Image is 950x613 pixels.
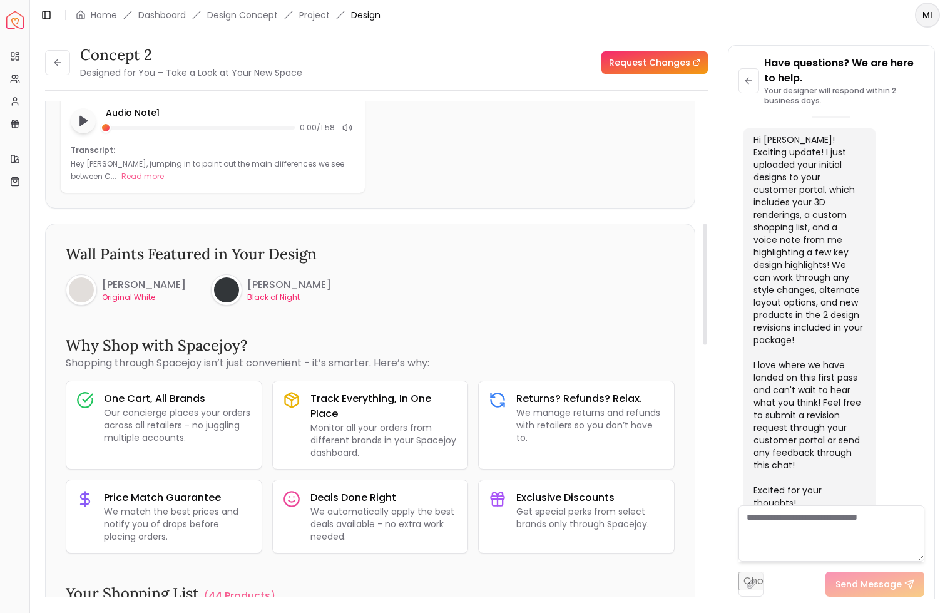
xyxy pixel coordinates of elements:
div: Mute audio [340,120,355,135]
p: Get special perks from select brands only through Spacejoy. [516,505,664,530]
span: MI [916,4,939,26]
p: Your designer will respond within 2 business days. [764,86,924,106]
p: 44 Products [208,589,270,604]
p: Black of Night [247,292,331,302]
h3: Deals Done Right [310,490,458,505]
button: Play audio note [71,108,96,133]
a: Project [299,9,330,21]
h3: Returns? Refunds? Relax. [516,391,664,406]
button: Read more [121,170,164,183]
p: Original White [102,292,186,302]
a: [PERSON_NAME]Original White [66,274,186,306]
p: We manage returns and refunds with retailers so you don’t have to. [516,406,664,444]
h3: concept 2 [80,45,302,65]
h3: Why Shop with Spacejoy? [66,336,675,356]
h3: Wall Paints Featured in Your Design [66,244,675,264]
p: Transcript: [71,145,355,155]
small: Designed for You – Take a Look at Your New Space [80,66,302,79]
p: We automatically apply the best deals available - no extra work needed. [310,505,458,543]
img: Spacejoy Logo [6,11,24,29]
a: Request Changes [601,51,708,74]
p: Shopping through Spacejoy isn’t just convenient - it’s smarter. Here’s why: [66,356,675,371]
p: Have questions? We are here to help. [764,56,924,86]
a: (44 Products ) [204,589,275,604]
h3: Track Everything, In One Place [310,391,458,421]
p: Our concierge places your orders across all retailers - no juggling multiple accounts. [104,406,252,444]
p: Monitor all your orders from different brands in your Spacejoy dashboard. [310,421,458,459]
button: MI [915,3,940,28]
h3: Your Shopping List [66,584,199,604]
div: Hi [PERSON_NAME]! Exciting update! I just uploaded your initial designs to your customer portal, ... [753,133,863,509]
h3: One Cart, All Brands [104,391,252,406]
h6: [PERSON_NAME] [247,277,331,292]
span: Design [351,9,381,21]
p: Hey [PERSON_NAME], jumping in to point out the main differences we see between C... [71,158,344,182]
h6: [PERSON_NAME] [102,277,186,292]
a: Dashboard [138,9,186,21]
span: 0:00 / 1:58 [300,123,335,133]
nav: breadcrumb [76,9,381,21]
li: Design Concept [207,9,278,21]
a: Spacejoy [6,11,24,29]
a: [PERSON_NAME]Black of Night [211,274,331,306]
p: Audio Note 1 [106,106,355,119]
a: Home [91,9,117,21]
h3: Price Match Guarantee [104,490,252,505]
p: We match the best prices and notify you of drops before placing orders. [104,505,252,543]
h3: Exclusive Discounts [516,490,664,505]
